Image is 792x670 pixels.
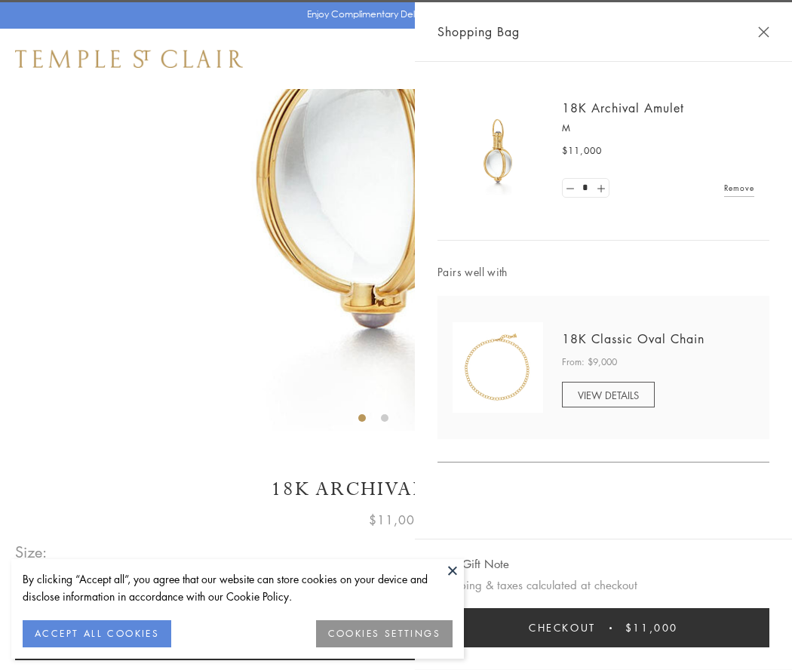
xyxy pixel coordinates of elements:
[15,476,777,502] h1: 18K Archival Amulet
[562,330,705,347] a: 18K Classic Oval Chain
[437,608,769,647] button: Checkout $11,000
[316,620,453,647] button: COOKIES SETTINGS
[578,388,639,402] span: VIEW DETAILS
[437,22,520,41] span: Shopping Bag
[15,50,243,68] img: Temple St. Clair
[758,26,769,38] button: Close Shopping Bag
[562,355,617,370] span: From: $9,000
[307,7,478,22] p: Enjoy Complimentary Delivery & Returns
[593,179,608,198] a: Set quantity to 2
[562,121,754,136] p: M
[437,576,769,595] p: Shipping & taxes calculated at checkout
[562,143,602,158] span: $11,000
[437,263,769,281] span: Pairs well with
[453,322,543,413] img: N88865-OV18
[15,539,48,564] span: Size:
[437,555,509,573] button: Add Gift Note
[562,100,684,116] a: 18K Archival Amulet
[23,620,171,647] button: ACCEPT ALL COOKIES
[563,179,578,198] a: Set quantity to 0
[369,510,423,530] span: $11,000
[724,180,754,196] a: Remove
[23,570,453,605] div: By clicking “Accept all”, you agree that our website can store cookies on your device and disclos...
[625,619,678,636] span: $11,000
[453,106,543,196] img: 18K Archival Amulet
[529,619,596,636] span: Checkout
[562,382,655,407] a: VIEW DETAILS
